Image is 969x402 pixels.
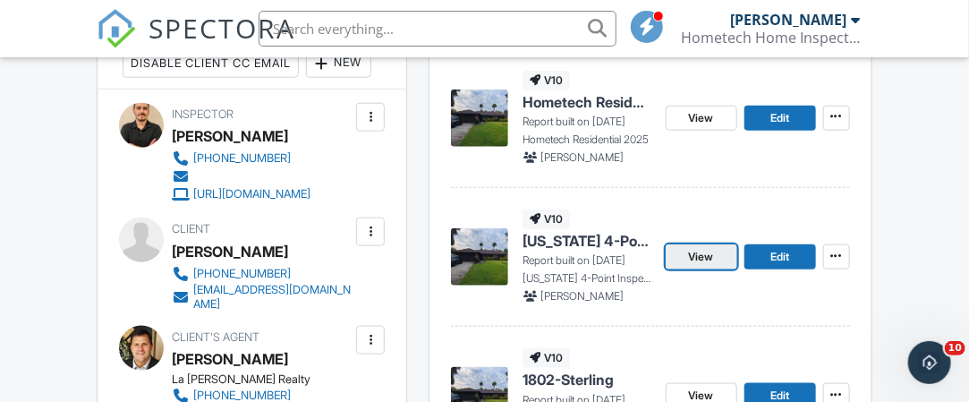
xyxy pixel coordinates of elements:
span: Inspector [172,107,234,121]
a: [PERSON_NAME] [172,346,288,372]
div: La [PERSON_NAME] Realty [172,372,366,387]
div: Hometech Home Inspections [682,29,861,47]
span: Client's Agent [172,330,259,344]
div: [EMAIL_ADDRESS][DOMAIN_NAME] [193,283,352,312]
div: [PERSON_NAME] [172,123,288,150]
div: [PERSON_NAME] [731,11,847,29]
span: SPECTORA [149,9,295,47]
span: Client [172,222,210,235]
a: SPECTORA [97,24,295,62]
a: [URL][DOMAIN_NAME] [172,185,310,203]
span: 10 [945,341,965,355]
div: [PHONE_NUMBER] [193,151,291,166]
div: [PHONE_NUMBER] [193,267,291,281]
a: [PHONE_NUMBER] [172,265,352,283]
iframe: Intercom live chat [908,341,951,384]
div: [URL][DOMAIN_NAME] [193,187,310,201]
div: [PERSON_NAME] [172,238,288,265]
div: New [306,49,371,78]
img: The Best Home Inspection Software - Spectora [97,9,136,48]
a: [EMAIL_ADDRESS][DOMAIN_NAME] [172,283,352,312]
input: Search everything... [259,11,616,47]
a: [PHONE_NUMBER] [172,150,310,167]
